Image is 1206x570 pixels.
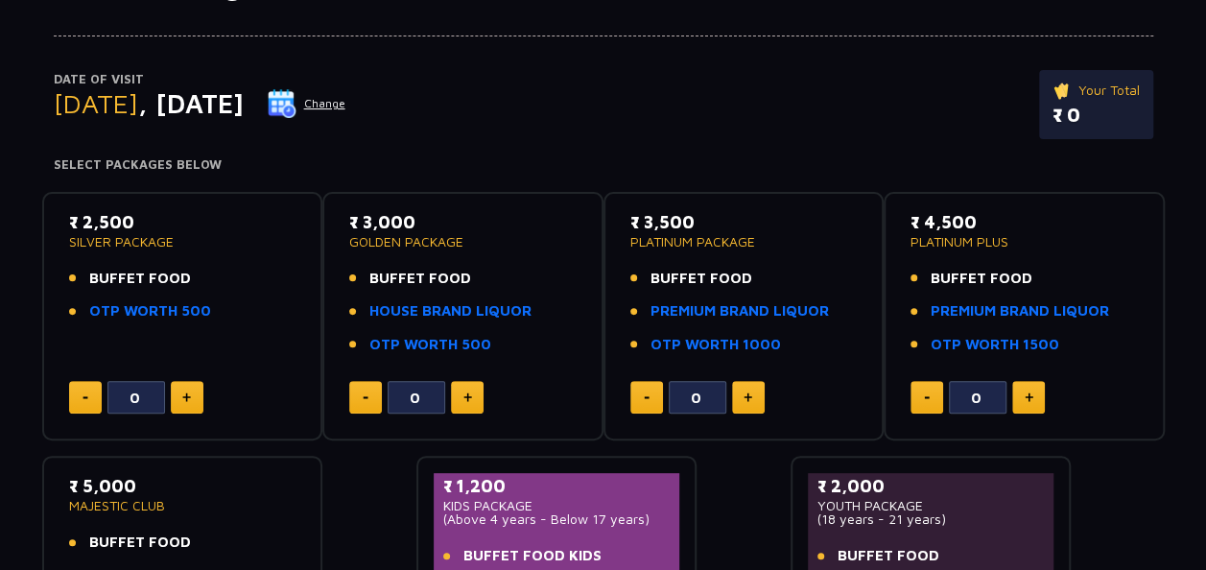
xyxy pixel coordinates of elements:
[817,473,1045,499] p: ₹ 2,000
[54,87,138,119] span: [DATE]
[1052,80,1140,101] p: Your Total
[650,300,829,322] a: PREMIUM BRAND LIQUOR
[1025,392,1033,402] img: plus
[744,392,752,402] img: plus
[630,209,858,235] p: ₹ 3,500
[443,499,671,512] p: KIDS PACKAGE
[650,268,752,290] span: BUFFET FOOD
[83,396,88,399] img: minus
[363,396,368,399] img: minus
[443,512,671,526] p: (Above 4 years - Below 17 years)
[138,87,244,119] span: , [DATE]
[369,300,532,322] a: HOUSE BRAND LIQUOR
[89,268,191,290] span: BUFFET FOOD
[267,88,346,119] button: Change
[443,473,671,499] p: ₹ 1,200
[910,235,1138,249] p: PLATINUM PLUS
[630,235,858,249] p: PLATINUM PACKAGE
[69,235,296,249] p: SILVER PACKAGE
[463,545,602,567] span: BUFFET FOOD KIDS
[182,392,191,402] img: plus
[924,396,930,399] img: minus
[817,512,1045,526] p: (18 years - 21 years)
[69,499,296,512] p: MAJESTIC CLUB
[650,334,781,356] a: OTP WORTH 1000
[69,473,296,499] p: ₹ 5,000
[1052,101,1140,130] p: ₹ 0
[69,209,296,235] p: ₹ 2,500
[838,545,939,567] span: BUFFET FOOD
[349,209,577,235] p: ₹ 3,000
[369,268,471,290] span: BUFFET FOOD
[931,268,1032,290] span: BUFFET FOOD
[89,532,191,554] span: BUFFET FOOD
[54,70,346,89] p: Date of Visit
[931,334,1059,356] a: OTP WORTH 1500
[931,300,1109,322] a: PREMIUM BRAND LIQUOR
[644,396,650,399] img: minus
[369,334,491,356] a: OTP WORTH 500
[1052,80,1073,101] img: ticket
[910,209,1138,235] p: ₹ 4,500
[54,157,1153,173] h4: Select Packages Below
[817,499,1045,512] p: YOUTH PACKAGE
[89,300,211,322] a: OTP WORTH 500
[349,235,577,249] p: GOLDEN PACKAGE
[463,392,472,402] img: plus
